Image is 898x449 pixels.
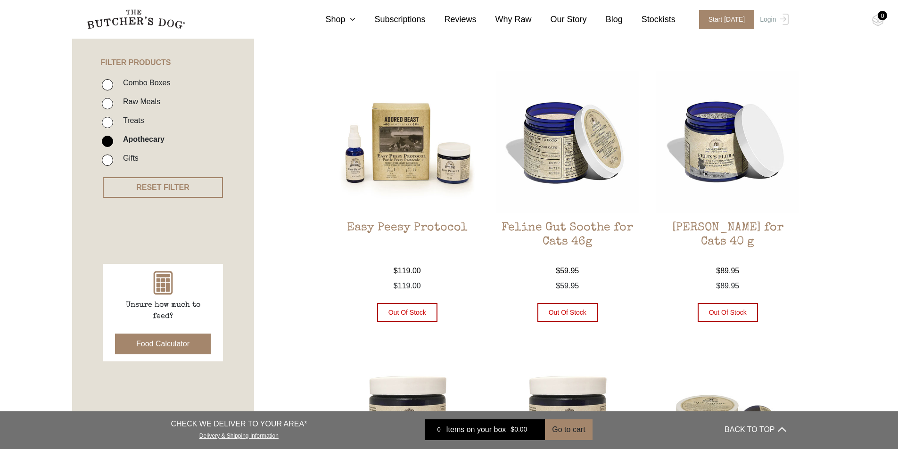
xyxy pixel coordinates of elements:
a: Feline Gut Soothe for Cats 46gFeline Gut Soothe for Cats 46g $59.95 [496,71,639,277]
span: $ [394,267,398,275]
a: Our Story [532,13,587,26]
a: Blog [587,13,623,26]
p: CHECK WE DELIVER TO YOUR AREA* [171,418,307,430]
a: Stockists [623,13,676,26]
button: Out of stock [377,303,437,322]
span: $ [556,267,560,275]
span: $ [716,267,720,275]
bdi: 119.00 [394,267,421,275]
h4: FILTER PRODUCTS [72,24,254,67]
label: Raw Meals [118,95,160,108]
span: $ [716,282,720,290]
img: Easy Peesy Protocol [336,71,479,213]
div: 0 [432,425,446,434]
span: $ [394,282,398,290]
h2: Feline Gut Soothe for Cats 46g [496,221,639,265]
img: TBD_Cart-Empty.png [872,14,884,26]
p: Unsure how much to feed? [116,300,210,322]
label: Treats [118,114,144,127]
span: $ [556,282,560,290]
a: Reviews [426,13,477,26]
span: Start [DATE] [699,10,755,29]
a: Felix’s Flora for Cats 40 g[PERSON_NAME] for Cats 40 g $89.95 [656,71,799,277]
a: 0 Items on your box $0.00 [425,419,545,440]
label: Combo Boxes [118,76,171,89]
img: Feline Gut Soothe for Cats 46g [496,71,639,213]
button: RESET FILTER [103,177,223,198]
bdi: 89.95 [716,267,739,275]
a: Why Raw [477,13,532,26]
h2: Easy Peesy Protocol [336,221,479,265]
span: $ [511,426,514,433]
button: BACK TO TOP [725,418,786,441]
label: Apothecary [118,133,165,146]
span: 59.95 [556,282,579,290]
bdi: 0.00 [511,426,527,433]
button: Out of stock [537,303,598,322]
button: Food Calculator [115,334,211,354]
a: Start [DATE] [690,10,758,29]
button: Out of stock [698,303,758,322]
div: 0 [878,11,887,20]
bdi: 59.95 [556,267,579,275]
a: Delivery & Shipping Information [199,430,279,439]
a: Login [758,10,788,29]
a: Easy Peesy ProtocolEasy Peesy Protocol $119.00 [336,71,479,277]
span: 89.95 [716,282,739,290]
a: Subscriptions [355,13,425,26]
h2: [PERSON_NAME] for Cats 40 g [656,221,799,265]
a: Shop [306,13,355,26]
span: 119.00 [394,282,421,290]
button: Go to cart [545,419,592,440]
img: Felix’s Flora for Cats 40 g [656,71,799,213]
span: Items on your box [446,424,506,435]
label: Gifts [118,152,139,164]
